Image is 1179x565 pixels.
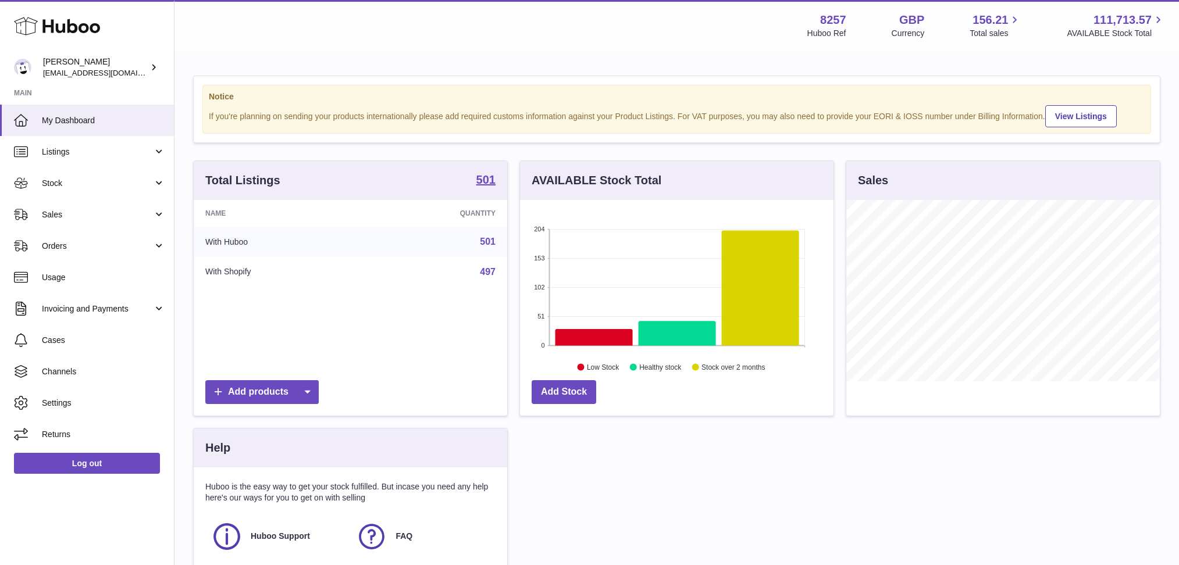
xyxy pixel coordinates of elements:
[209,91,1145,102] strong: Notice
[532,380,596,404] a: Add Stock
[532,173,661,188] h3: AVAILABLE Stock Total
[1067,12,1165,39] a: 111,713.57 AVAILABLE Stock Total
[194,257,363,287] td: With Shopify
[541,342,544,349] text: 0
[42,178,153,189] span: Stock
[42,303,153,314] span: Invoicing and Payments
[807,28,846,39] div: Huboo Ref
[476,174,496,185] strong: 501
[194,200,363,227] th: Name
[973,12,1008,28] span: 156.21
[205,380,319,404] a: Add products
[42,241,153,252] span: Orders
[892,28,925,39] div: Currency
[42,398,165,409] span: Settings
[211,521,344,552] a: Huboo Support
[858,173,888,188] h3: Sales
[476,174,496,188] a: 501
[42,366,165,377] span: Channels
[42,209,153,220] span: Sales
[1045,105,1117,127] a: View Listings
[396,531,412,542] span: FAQ
[205,440,230,456] h3: Help
[534,284,544,291] text: 102
[205,173,280,188] h3: Total Listings
[820,12,846,28] strong: 8257
[42,335,165,346] span: Cases
[42,146,153,158] span: Listings
[363,200,507,227] th: Quantity
[480,237,496,246] a: 501
[1093,12,1152,28] span: 111,713.57
[209,103,1145,127] div: If you're planning on sending your products internationally please add required customs informati...
[356,521,489,552] a: FAQ
[970,12,1021,39] a: 156.21 Total sales
[587,363,619,371] text: Low Stock
[42,272,165,283] span: Usage
[251,531,310,542] span: Huboo Support
[639,363,682,371] text: Healthy stock
[42,429,165,440] span: Returns
[701,363,765,371] text: Stock over 2 months
[43,68,171,77] span: [EMAIL_ADDRESS][DOMAIN_NAME]
[14,59,31,76] img: don@skinsgolf.com
[43,56,148,78] div: [PERSON_NAME]
[42,115,165,126] span: My Dashboard
[480,267,496,277] a: 497
[534,255,544,262] text: 153
[14,453,160,474] a: Log out
[537,313,544,320] text: 51
[205,481,496,503] p: Huboo is the easy way to get your stock fulfilled. But incase you need any help here's our ways f...
[970,28,1021,39] span: Total sales
[1067,28,1165,39] span: AVAILABLE Stock Total
[194,227,363,257] td: With Huboo
[899,12,924,28] strong: GBP
[534,226,544,233] text: 204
